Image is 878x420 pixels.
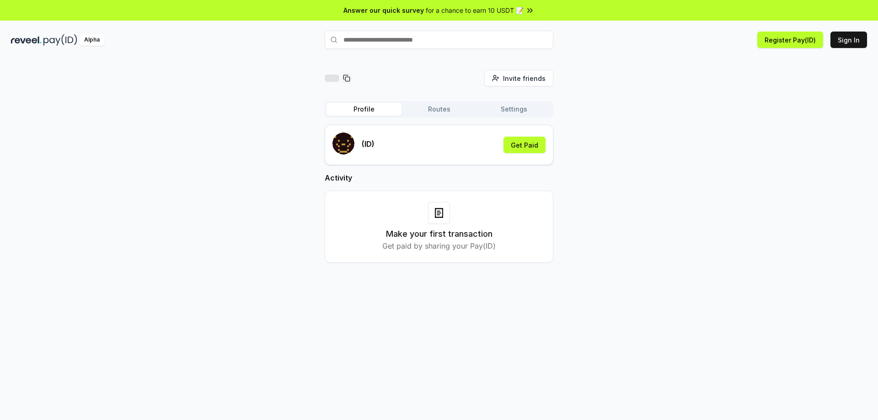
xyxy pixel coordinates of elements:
span: Invite friends [503,74,546,83]
button: Get Paid [503,137,546,153]
h2: Activity [325,172,553,183]
button: Settings [476,103,551,116]
button: Register Pay(ID) [757,32,823,48]
img: pay_id [43,34,77,46]
button: Profile [327,103,402,116]
div: Alpha [79,34,105,46]
button: Routes [402,103,476,116]
p: (ID) [362,138,375,149]
span: Answer our quick survey [343,5,424,15]
p: Get paid by sharing your Pay(ID) [382,240,496,251]
span: for a chance to earn 10 USDT 📝 [426,5,524,15]
h3: Make your first transaction [386,228,493,240]
button: Sign In [830,32,867,48]
button: Invite friends [484,70,553,86]
img: reveel_dark [11,34,42,46]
